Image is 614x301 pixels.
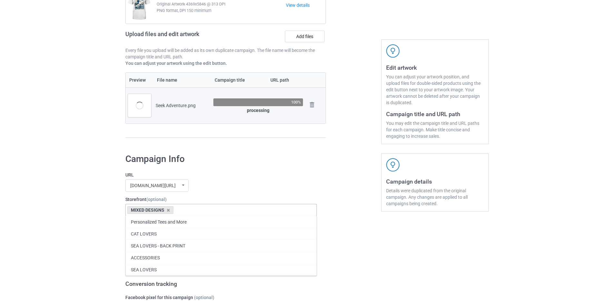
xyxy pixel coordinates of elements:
b: You can adjust your artwork using the edit button. [125,61,227,66]
img: svg+xml;base64,PD94bWwgdmVyc2lvbj0iMS4wIiBlbmNvZGluZz0iVVRGLTgiPz4KPHN2ZyB3aWR0aD0iNDJweCIgaGVpZ2... [386,158,400,172]
span: (optional) [194,295,214,300]
label: URL [125,172,317,178]
th: Campaign title [211,73,267,87]
label: Storefront [125,196,317,203]
div: Details were duplicated from the original campaign. Any changes are applied to all campaigns bein... [386,187,484,207]
p: Every file you upload will be added as its own duplicate campaign. The file name will become the ... [125,47,326,60]
div: You can adjust your artwork position, and upload files for double-sided products using the edit b... [386,74,484,106]
div: SEA LOVERS - BACK PRINT [126,240,317,252]
th: URL path [267,73,305,87]
label: Facebook pixel for this campaign [125,294,317,301]
div: 100% [291,100,301,104]
h3: Edit artwork [386,64,484,71]
h3: Conversion tracking [125,280,317,287]
span: Original Artwork 4369x5846 @ 313 DPI [157,1,286,7]
div: SEA LOVERS [126,264,317,276]
a: View details [286,2,326,8]
span: PNG format, DPI 150 minimum [157,7,286,14]
div: ACCESSORIES [126,252,317,264]
div: MIXED DESIGNS [127,206,173,214]
img: svg+xml;base64,PD94bWwgdmVyc2lvbj0iMS4wIiBlbmNvZGluZz0iVVRGLTgiPz4KPHN2ZyB3aWR0aD0iMjhweCIgaGVpZ2... [307,100,317,109]
h1: Campaign Info [125,153,317,165]
span: (optional) [146,197,167,202]
div: processing [213,107,303,114]
h3: Campaign details [386,178,484,185]
div: CAT LOVERS [126,228,317,240]
div: Personalized Tees and More [126,216,317,228]
label: Add files [285,31,325,42]
img: svg+xml;base64,PD94bWwgdmVyc2lvbj0iMS4wIiBlbmNvZGluZz0iVVRGLTgiPz4KPHN2ZyB3aWR0aD0iNDJweCIgaGVpZ2... [386,44,400,58]
h3: Campaign title and URL path [386,110,484,118]
div: [DOMAIN_NAME][URL] [130,183,176,188]
h2: Upload files and edit artwork [125,31,246,43]
div: Seek Adventure.png [156,102,209,109]
div: You may edit the campaign title and URL paths for each campaign. Make title concise and engaging ... [386,120,484,139]
th: Preview [126,73,153,87]
th: File name [153,73,211,87]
